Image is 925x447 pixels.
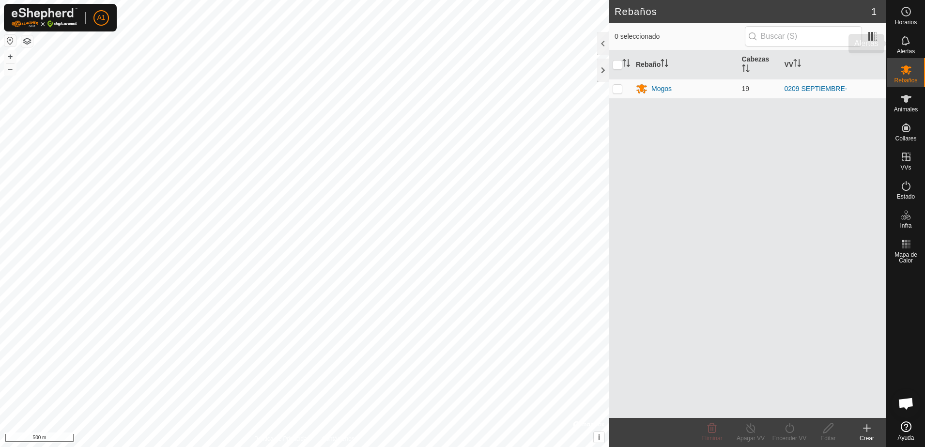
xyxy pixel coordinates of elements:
a: 0209 SEPTIEMBRE- [785,85,848,92]
span: VVs [900,165,911,170]
span: Alertas [897,48,915,54]
input: Buscar (S) [745,26,862,46]
p-sorticon: Activar para ordenar [742,66,750,74]
div: Encender VV [770,434,809,443]
span: Ayuda [898,435,914,441]
span: Mapa de Calor [889,252,923,263]
span: Rebaños [894,77,917,83]
span: Horarios [895,19,917,25]
th: Rebaño [632,50,738,79]
span: 19 [742,85,750,92]
span: Eliminar [701,435,722,442]
span: 1 [871,4,877,19]
span: 0 seleccionado [615,31,745,42]
th: Cabezas [738,50,781,79]
div: Mogos [651,84,672,94]
a: Contáctenos [322,434,355,443]
h2: Rebaños [615,6,871,17]
button: + [4,51,16,62]
button: i [594,432,604,443]
span: Collares [895,136,916,141]
p-sorticon: Activar para ordenar [661,61,668,68]
div: Apagar VV [731,434,770,443]
a: Política de Privacidad [254,434,310,443]
p-sorticon: Activar para ordenar [793,61,801,68]
a: Ayuda [887,417,925,445]
button: Capas del Mapa [21,35,33,47]
span: Infra [900,223,911,229]
div: Crear [848,434,886,443]
button: – [4,63,16,75]
div: Chat abierto [892,389,921,418]
img: Logo Gallagher [12,8,77,28]
span: Estado [897,194,915,200]
span: Animales [894,107,918,112]
span: A1 [97,13,105,23]
th: VV [781,50,887,79]
span: i [598,433,600,441]
div: Editar [809,434,848,443]
p-sorticon: Activar para ordenar [622,61,630,68]
button: Restablecer Mapa [4,35,16,46]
